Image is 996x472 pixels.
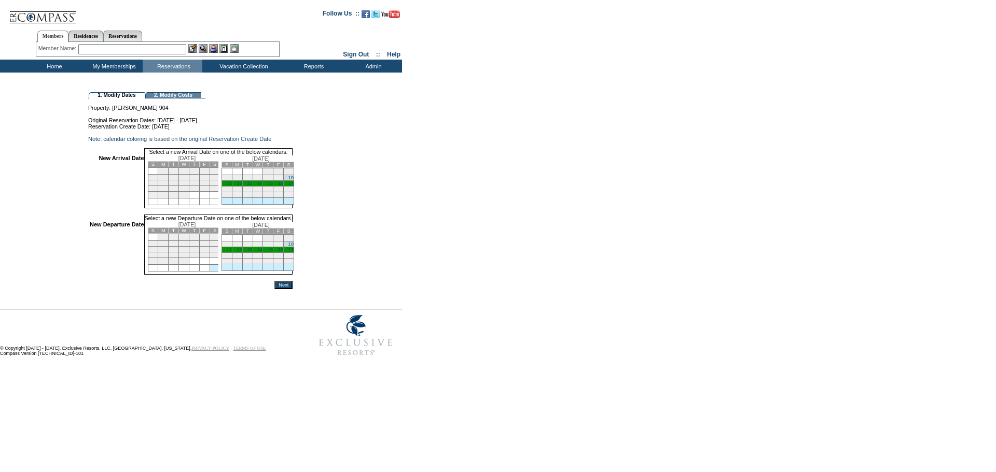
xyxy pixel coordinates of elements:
[189,168,199,175] td: 4
[381,10,400,18] img: Subscribe to our YouTube Channel
[273,241,284,247] td: 9
[191,346,229,351] a: PRIVACY POLICY
[268,181,273,186] a: 15
[178,155,196,161] span: [DATE]
[148,228,158,234] td: S
[178,221,196,227] span: [DATE]
[144,148,293,155] td: Select a new Arrival Date on one of the below calendars.
[274,281,293,289] input: Next
[284,162,294,168] td: S
[222,241,232,247] td: 4
[148,258,158,265] td: 28
[199,247,210,252] td: 19
[242,187,253,192] td: 20
[199,168,210,175] td: 5
[199,186,210,192] td: 26
[169,228,179,234] td: T
[273,168,284,175] td: 2
[284,235,294,241] td: 3
[199,234,210,241] td: 5
[232,253,242,259] td: 19
[253,241,263,247] td: 7
[257,247,262,252] a: 14
[233,346,266,351] a: TERMS OF USE
[226,247,231,252] a: 11
[90,155,144,208] td: New Arrival Date
[288,181,294,186] a: 17
[263,162,273,168] td: T
[222,175,232,181] td: 4
[210,162,220,167] td: S
[199,252,210,258] td: 26
[148,186,158,192] td: 21
[189,234,199,241] td: 4
[179,180,189,186] td: 17
[199,241,210,247] td: 12
[38,44,78,53] div: Member Name:
[342,60,402,73] td: Admin
[273,259,284,264] td: 30
[189,247,199,252] td: 18
[158,241,169,247] td: 8
[273,187,284,192] td: 23
[103,31,142,41] a: Reservations
[288,175,294,180] a: 10
[199,175,210,180] td: 12
[253,187,263,192] td: 21
[188,44,197,53] img: b_edit.gif
[263,235,273,241] td: 1
[371,10,380,18] img: Follow us on Twitter
[263,259,273,264] td: 29
[362,10,370,18] img: Become our fan on Facebook
[273,228,284,234] td: F
[273,192,284,198] td: 30
[179,175,189,180] td: 10
[189,175,199,180] td: 11
[179,168,189,175] td: 3
[169,247,179,252] td: 16
[252,155,270,162] span: [DATE]
[189,186,199,192] td: 25
[179,186,189,192] td: 24
[169,192,179,198] td: 30
[263,241,273,247] td: 8
[278,247,283,252] a: 16
[242,241,253,247] td: 6
[387,51,400,58] a: Help
[158,168,169,175] td: 1
[158,258,169,265] td: 29
[210,180,220,186] td: 20
[247,247,252,252] a: 13
[169,252,179,258] td: 23
[222,187,232,192] td: 18
[202,60,283,73] td: Vacation Collection
[232,192,242,198] td: 26
[376,51,380,58] span: ::
[189,228,199,234] td: T
[237,181,242,186] a: 12
[371,13,380,19] a: Follow us on Twitter
[242,162,253,168] td: T
[179,162,189,167] td: W
[222,259,232,264] td: 25
[169,180,179,186] td: 16
[284,253,294,259] td: 24
[148,247,158,252] td: 14
[145,92,201,98] td: 2. Modify Costs
[179,258,189,265] td: 31
[148,192,158,198] td: 28
[189,180,199,186] td: 18
[253,228,263,234] td: W
[230,44,239,53] img: b_calculator.gif
[263,187,273,192] td: 22
[148,162,158,167] td: S
[247,181,252,186] a: 13
[263,168,273,175] td: 1
[288,241,294,247] a: 10
[309,309,402,361] img: Exclusive Resorts
[148,241,158,247] td: 7
[232,162,242,168] td: M
[9,3,76,24] img: Compass Home
[210,175,220,180] td: 13
[222,228,232,234] td: S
